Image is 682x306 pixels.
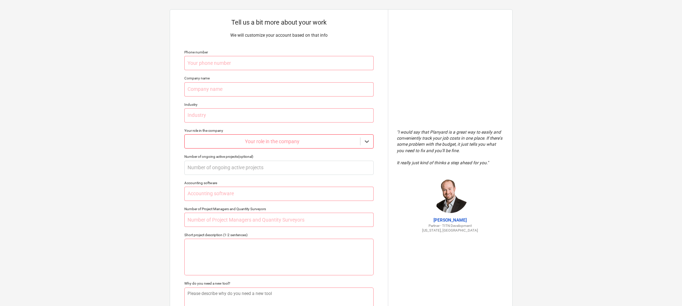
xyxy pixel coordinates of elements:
[184,108,374,123] input: Industry
[184,128,374,133] div: Your role in the company
[184,32,374,38] p: We will customize your account based on that info
[397,129,504,166] p: " I would say that Planyard is a great way to easily and conveniently track your job costs in one...
[184,50,374,55] div: Phone number
[184,82,374,97] input: Company name
[184,76,374,81] div: Company name
[397,228,504,233] p: [US_STATE], [GEOGRAPHIC_DATA]
[184,56,374,70] input: Your phone number
[184,18,374,27] p: Tell us a bit more about your work
[184,213,374,227] input: Number of Project Managers and Quantity Surveyors
[184,187,374,201] input: Accounting software
[184,161,374,175] input: Number of ongoing active projects
[432,177,468,213] img: Jordan Cohen
[184,207,374,211] div: Number of Project Managers and Quantity Surveyors
[184,233,374,237] div: Short project description (1-2 sentences)
[646,272,682,306] iframe: Chat Widget
[184,281,374,286] div: Why do you need a new tool?
[646,272,682,306] div: Chat-Widget
[397,217,504,223] p: [PERSON_NAME]
[184,102,374,107] div: Industry
[184,154,374,159] div: Number of ongoing active projects (optional)
[184,181,374,185] div: Accounting software
[397,223,504,228] p: Partner - TITN Development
